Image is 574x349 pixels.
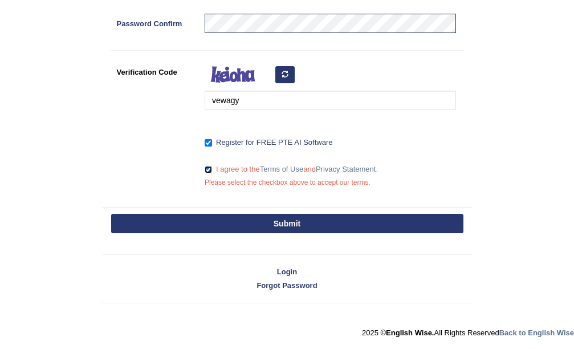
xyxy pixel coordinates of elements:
a: Back to English Wise [499,328,574,337]
label: Verification Code [111,62,200,78]
a: Privacy Statement [316,165,376,173]
label: I agree to the and . [205,164,378,175]
label: Password Confirm [111,14,200,29]
button: Submit [111,214,463,233]
input: I agree to theTerms of UseandPrivacy Statement. [205,166,212,173]
a: Login [103,266,472,277]
div: 2025 © All Rights Reserved [362,322,574,338]
label: Register for FREE PTE AI Software [205,137,332,148]
a: Forgot Password [103,280,472,291]
strong: English Wise. [386,328,434,337]
a: Terms of Use [260,165,304,173]
input: Register for FREE PTE AI Software [205,139,212,147]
